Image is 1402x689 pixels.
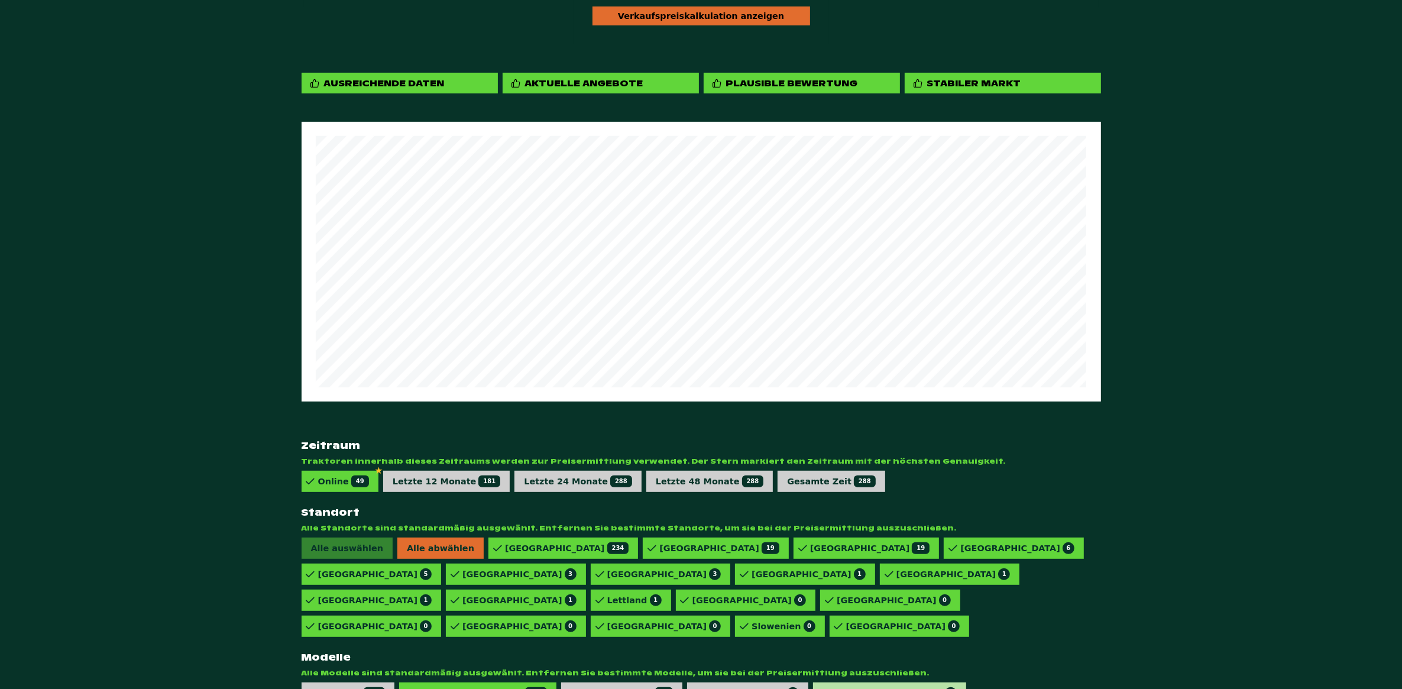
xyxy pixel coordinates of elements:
span: 1 [854,568,866,580]
span: 49 [351,475,369,487]
span: 0 [804,620,815,632]
div: [GEOGRAPHIC_DATA] [896,568,1011,580]
span: Alle Modelle sind standardmäßig ausgewählt. Entfernen Sie bestimmte Modelle, um sie bei der Preis... [302,668,1101,678]
span: 5 [420,568,432,580]
span: 3 [709,568,721,580]
span: 0 [709,620,721,632]
span: 3 [565,568,577,580]
div: [GEOGRAPHIC_DATA] [810,542,930,554]
span: 181 [478,475,500,487]
span: 1 [565,594,577,606]
div: Plausible Bewertung [704,73,900,93]
span: Alle Standorte sind standardmäßig ausgewählt. Entfernen Sie bestimmte Standorte, um sie bei der P... [302,523,1101,533]
span: 0 [565,620,577,632]
span: 1 [420,594,432,606]
div: Plausible Bewertung [726,77,858,89]
div: Lettland [607,594,662,606]
div: [GEOGRAPHIC_DATA] [462,594,577,606]
span: 19 [912,542,930,554]
div: [GEOGRAPHIC_DATA] [960,542,1074,554]
span: 1 [650,594,662,606]
span: Traktoren innerhalb dieses Zeitraums werden zur Preisermittlung verwendet. Der Stern markiert den... [302,457,1101,466]
span: 288 [742,475,764,487]
span: 0 [939,594,951,606]
div: [GEOGRAPHIC_DATA] [607,568,721,580]
span: 6 [1063,542,1074,554]
span: 288 [610,475,632,487]
div: Verkaufspreiskalkulation anzeigen [592,7,810,25]
div: [GEOGRAPHIC_DATA] [318,620,432,632]
strong: Modelle [302,651,1101,664]
div: Slowenien [752,620,815,632]
div: [GEOGRAPHIC_DATA] [607,620,721,632]
div: Letzte 24 Monate [524,475,632,487]
div: Stabiler Markt [905,73,1101,93]
div: Online [318,475,369,487]
strong: Zeitraum [302,439,1101,452]
strong: Standort [302,506,1101,519]
div: [GEOGRAPHIC_DATA] [837,594,951,606]
span: 19 [762,542,779,554]
span: Alle abwählen [397,538,484,559]
div: Gesamte Zeit [787,475,875,487]
span: 1 [998,568,1010,580]
div: [GEOGRAPHIC_DATA] [505,542,629,554]
div: [GEOGRAPHIC_DATA] [462,620,577,632]
div: [GEOGRAPHIC_DATA] [318,594,432,606]
div: Letzte 48 Monate [656,475,764,487]
div: Stabiler Markt [927,77,1021,89]
span: 288 [854,475,876,487]
div: [GEOGRAPHIC_DATA] [659,542,779,554]
span: 0 [420,620,432,632]
div: Aktuelle Angebote [503,73,699,93]
div: [GEOGRAPHIC_DATA] [692,594,807,606]
div: [GEOGRAPHIC_DATA] [846,620,960,632]
div: Aktuelle Angebote [525,77,643,89]
span: 234 [607,542,629,554]
div: [GEOGRAPHIC_DATA] [752,568,866,580]
div: Ausreichende Daten [324,77,445,89]
div: Letzte 12 Monate [393,475,501,487]
div: Ausreichende Daten [302,73,498,93]
div: [GEOGRAPHIC_DATA] [462,568,577,580]
span: 0 [794,594,806,606]
span: Alle auswählen [302,538,393,559]
div: [GEOGRAPHIC_DATA] [318,568,432,580]
span: 0 [948,620,960,632]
